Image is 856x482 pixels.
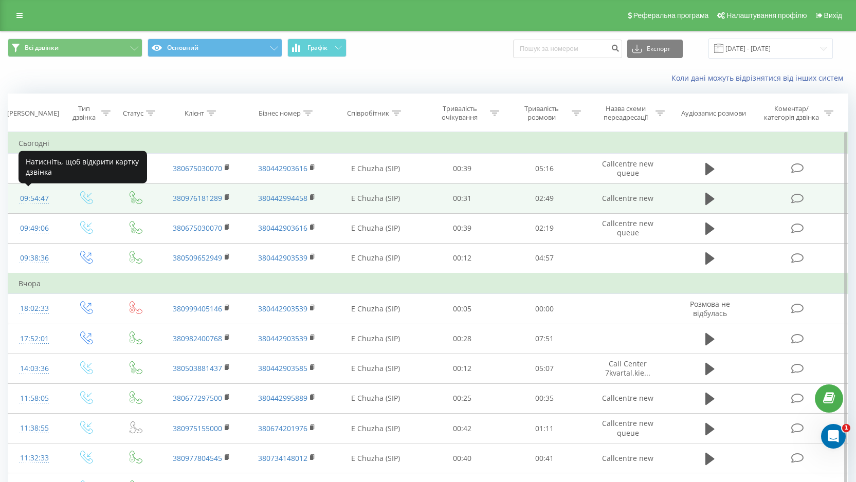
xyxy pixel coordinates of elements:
iframe: Intercom live chat [821,424,846,449]
td: E Chuzha (SIP) [330,324,422,354]
td: 00:05 [421,294,503,324]
span: 1 [842,424,850,432]
a: 380442903585 [258,363,307,373]
span: Реферальна програма [633,11,709,20]
a: 380503881437 [173,363,222,373]
td: E Chuzha (SIP) [330,414,422,443]
td: 05:16 [503,154,586,183]
td: E Chuzha (SIP) [330,383,422,413]
td: 00:12 [421,354,503,383]
a: 380675030070 [173,223,222,233]
div: 17:52:01 [19,329,50,349]
td: Callcentre new [585,183,670,213]
a: 380442903539 [258,253,307,263]
span: Розмова не відбулась [690,299,730,318]
td: E Chuzha (SIP) [330,294,422,324]
td: 00:39 [421,213,503,243]
td: E Chuzha (SIP) [330,213,422,243]
span: Налаштування профілю [726,11,807,20]
div: Тривалість розмови [514,104,569,122]
td: 05:07 [503,354,586,383]
span: Всі дзвінки [25,44,59,52]
a: 380442903539 [258,304,307,313]
a: 380442994458 [258,193,307,203]
div: 11:38:55 [19,418,50,438]
a: 380976181289 [173,193,222,203]
div: 09:49:06 [19,218,50,238]
button: Експорт [627,40,683,58]
div: 14:03:36 [19,359,50,379]
a: 380999405146 [173,304,222,313]
td: E Chuzha (SIP) [330,354,422,383]
span: Вихід [824,11,842,20]
div: Аудіозапис розмови [681,109,746,118]
a: 380982400768 [173,333,222,343]
td: E Chuzha (SIP) [330,154,422,183]
td: 00:12 [421,243,503,273]
a: 380442995889 [258,393,307,403]
div: 11:58:05 [19,388,50,409]
td: Callcentre new queue [585,154,670,183]
td: 00:31 [421,183,503,213]
div: 09:38:36 [19,248,50,268]
td: 00:28 [421,324,503,354]
div: Бізнес номер [259,109,301,118]
div: 11:32:33 [19,448,50,468]
a: 380442903616 [258,163,307,173]
a: Коли дані можуть відрізнятися вiд інших систем [671,73,848,83]
button: Основний [148,39,282,57]
div: Клієнт [185,109,204,118]
td: 07:51 [503,324,586,354]
button: Всі дзвінки [8,39,142,57]
td: 00:00 [503,294,586,324]
div: Тип дзвінка [69,104,98,122]
div: Співробітник [347,109,389,118]
td: 01:11 [503,414,586,443]
div: Назва схеми переадресації [598,104,653,122]
div: Натисніть, щоб відкрити картку дзвінка [19,151,147,183]
span: Графік [307,44,327,51]
a: 380677297500 [173,393,222,403]
div: Коментар/категорія дзвінка [761,104,822,122]
td: 00:40 [421,443,503,473]
a: 380674201976 [258,423,307,433]
td: 00:41 [503,443,586,473]
td: E Chuzha (SIP) [330,183,422,213]
td: 00:39 [421,154,503,183]
a: 380977804545 [173,453,222,463]
a: 380675030070 [173,163,222,173]
div: [PERSON_NAME] [7,109,59,118]
td: E Chuzha (SIP) [330,443,422,473]
td: 00:35 [503,383,586,413]
td: E Chuzha (SIP) [330,243,422,273]
a: 380442903539 [258,333,307,343]
span: Call Center 7kvartal.kie... [605,359,650,378]
a: 380975155000 [173,423,222,433]
td: Сьогодні [8,133,848,154]
td: Callcentre new [585,383,670,413]
td: 00:25 [421,383,503,413]
div: Тривалість очікування [432,104,487,122]
div: 18:02:33 [19,299,50,319]
a: 380509652949 [173,253,222,263]
td: Callcentre new queue [585,414,670,443]
td: Вчора [8,273,848,294]
td: 02:19 [503,213,586,243]
button: Графік [287,39,347,57]
div: Статус [123,109,143,118]
td: Callcentre new queue [585,213,670,243]
td: 04:57 [503,243,586,273]
input: Пошук за номером [513,40,622,58]
div: 09:54:47 [19,189,50,209]
td: 02:49 [503,183,586,213]
a: 380442903616 [258,223,307,233]
td: 00:42 [421,414,503,443]
a: 380734148012 [258,453,307,463]
td: Callcentre new [585,443,670,473]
